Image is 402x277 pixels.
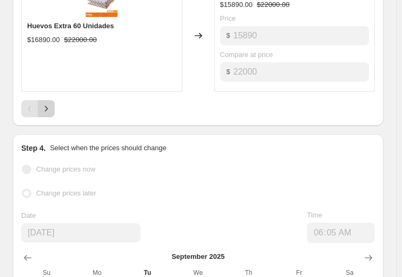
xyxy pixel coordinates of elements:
div: $16890.00 [27,35,60,45]
button: Show previous month, August 2025 [19,249,36,266]
span: Th [228,268,270,277]
span: Sa [329,268,371,277]
input: 12:00 [307,223,375,243]
span: Huevos Extra 60 Unidades [27,22,114,30]
span: Price [220,14,236,22]
strike: $22000.00 [64,35,96,45]
span: We [177,268,219,277]
span: $ [227,68,230,76]
span: Date [21,211,36,219]
span: Change prices now [36,165,95,173]
span: Tu [127,268,169,277]
span: Fr [278,268,320,277]
input: 9/30/2025 [21,223,140,242]
button: Show next month, October 2025 [360,249,377,266]
span: Su [26,268,68,277]
span: $ [227,31,230,39]
span: Mo [76,268,118,277]
span: Time [307,211,322,219]
nav: Pagination [21,100,55,117]
button: Next [38,100,55,117]
span: Change prices later [36,189,96,197]
h2: Step 4. [21,143,46,153]
span: Compare at price [220,51,273,59]
p: Select when the prices should change [50,143,166,153]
